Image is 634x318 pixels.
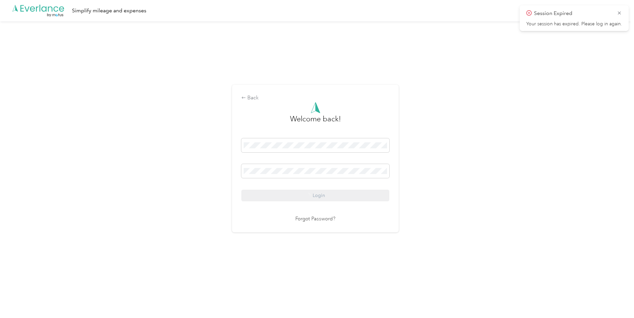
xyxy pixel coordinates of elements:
[241,94,389,102] div: Back
[295,215,335,223] a: Forgot Password?
[597,281,634,318] iframe: Everlance-gr Chat Button Frame
[290,113,341,131] h3: greeting
[534,9,612,18] p: Session Expired
[72,7,146,15] div: Simplify mileage and expenses
[526,21,622,27] p: Your session has expired. Please log in again.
